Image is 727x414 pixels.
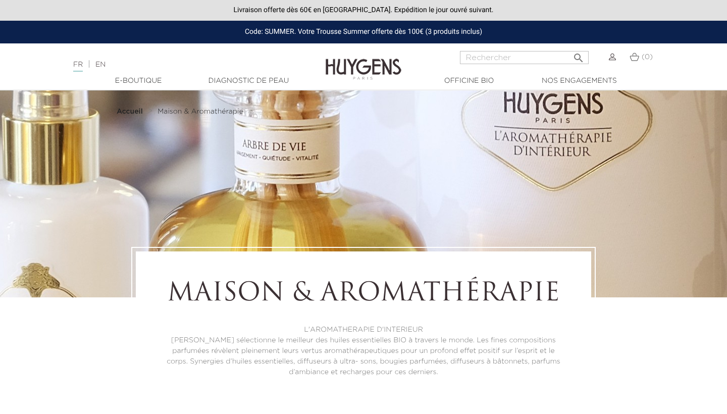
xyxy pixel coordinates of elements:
[158,108,243,115] span: Maison & Aromathérapie
[164,325,563,335] p: L'AROMATHERAPIE D'INTERIEUR
[88,76,189,86] a: E-Boutique
[164,279,563,309] h1: Maison & Aromathérapie
[158,108,243,116] a: Maison & Aromathérapie
[419,76,520,86] a: Officine Bio
[164,335,563,378] p: [PERSON_NAME] sélectionne le meilleur des huiles essentielles BIO à travers le monde. Les fines c...
[198,76,299,86] a: Diagnostic de peau
[73,61,83,72] a: FR
[95,61,106,68] a: EN
[117,108,145,116] a: Accueil
[460,51,589,64] input: Rechercher
[573,49,585,61] i: 
[326,42,401,81] img: Huygens
[569,48,588,62] button: 
[68,59,295,71] div: |
[642,54,653,61] span: (0)
[117,108,143,115] strong: Accueil
[529,76,630,86] a: Nos engagements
